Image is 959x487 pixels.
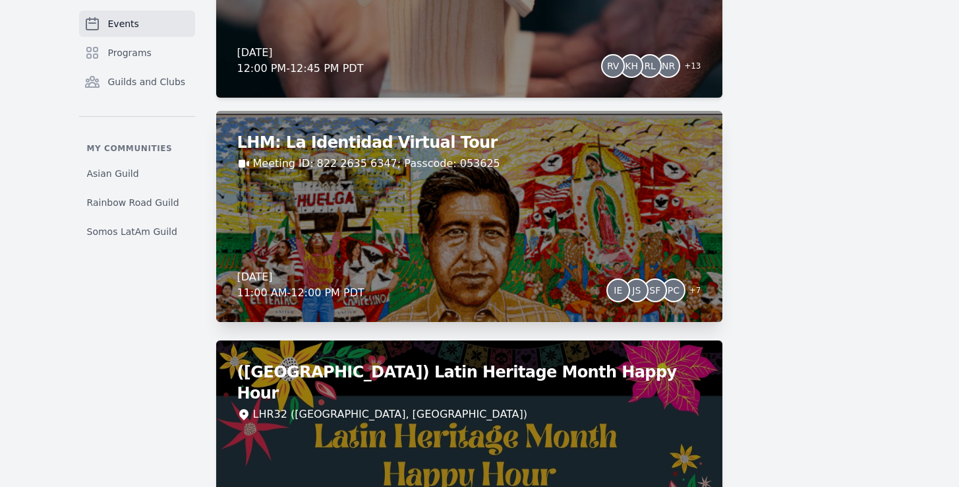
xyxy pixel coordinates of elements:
a: Meeting ID: 822 2635 6347; Passcode: 053625 [253,156,500,172]
a: Rainbow Road Guild [79,191,195,214]
span: + 7 [682,282,701,301]
span: SF [649,286,660,295]
a: Asian Guild [79,162,195,185]
p: My communities [79,143,195,154]
span: Guilds and Clubs [108,75,186,88]
span: JS [632,286,641,295]
span: RL [644,61,656,71]
a: Programs [79,40,195,66]
h2: LHM: La Identidad Virtual Tour [237,132,701,153]
span: PC [668,286,680,295]
a: Guilds and Clubs [79,69,195,95]
div: LHR32 ([GEOGRAPHIC_DATA], [GEOGRAPHIC_DATA]) [253,406,528,422]
span: IE [614,286,622,295]
span: NR [662,61,675,71]
a: LHM: La Identidad Virtual TourMeeting ID: 822 2635 6347; Passcode: 053625[DATE]11:00 AM-12:00 PM ... [216,111,722,322]
a: Somos LatAm Guild [79,220,195,243]
span: Asian Guild [87,167,139,180]
h2: ([GEOGRAPHIC_DATA]) Latin Heritage Month Happy Hour [237,362,701,404]
span: KH [625,61,638,71]
span: Programs [108,46,152,59]
span: Rainbow Road Guild [87,196,179,209]
nav: Sidebar [79,11,195,243]
span: Somos LatAm Guild [87,225,177,238]
span: Events [108,17,139,30]
span: + 13 [676,58,701,77]
span: RV [607,61,620,71]
a: Events [79,11,195,37]
div: [DATE] 12:00 PM - 12:45 PM PDT [237,45,364,77]
div: [DATE] 11:00 AM - 12:00 PM PDT [237,269,364,301]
